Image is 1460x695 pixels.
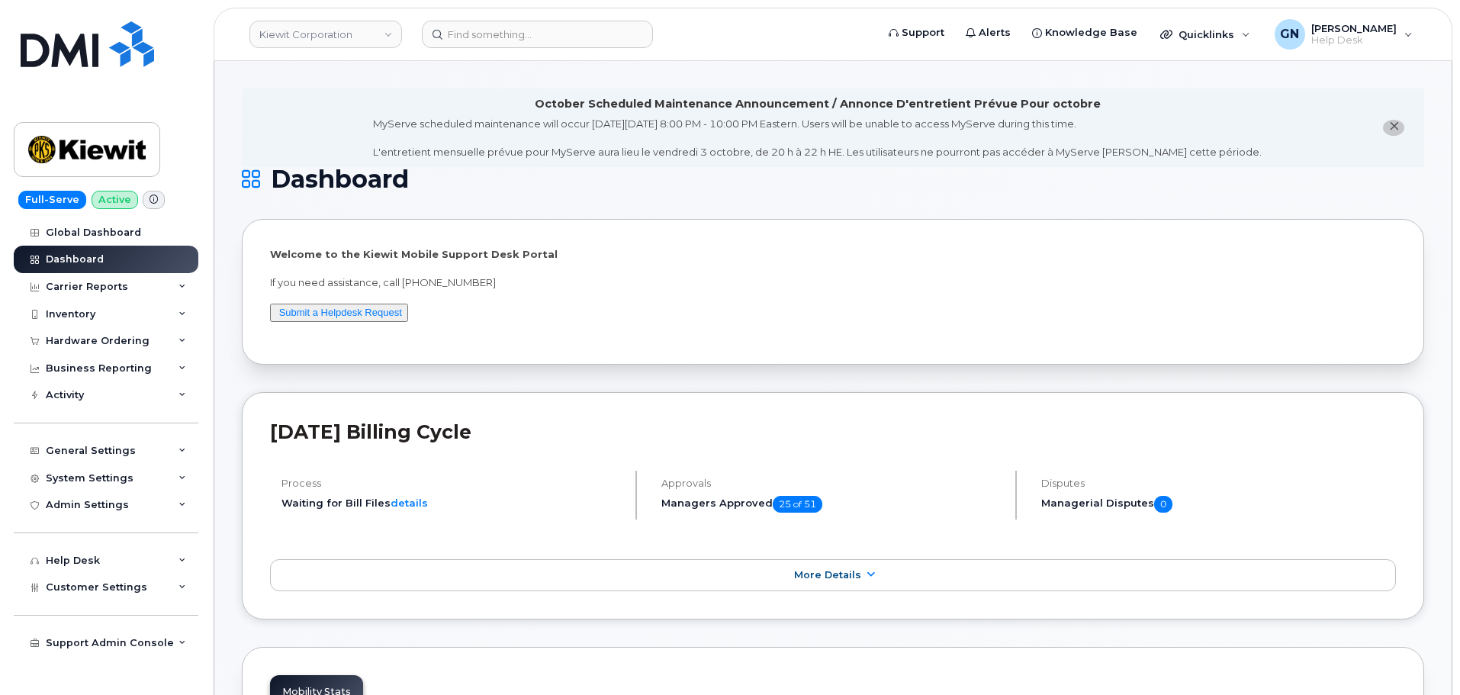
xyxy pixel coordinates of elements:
[270,275,1396,290] p: If you need assistance, call [PHONE_NUMBER]
[270,247,1396,262] p: Welcome to the Kiewit Mobile Support Desk Portal
[270,420,1396,443] h2: [DATE] Billing Cycle
[661,496,1002,513] h5: Managers Approved
[1394,629,1449,684] iframe: Messenger Launcher
[1041,478,1396,489] h4: Disputes
[271,168,409,191] span: Dashboard
[794,569,861,581] span: More Details
[1383,120,1404,136] button: close notification
[281,478,622,489] h4: Process
[535,96,1101,112] div: October Scheduled Maintenance Announcement / Annonce D'entretient Prévue Pour octobre
[1154,496,1172,513] span: 0
[1041,496,1396,513] h5: Managerial Disputes
[373,117,1262,159] div: MyServe scheduled maintenance will occur [DATE][DATE] 8:00 PM - 10:00 PM Eastern. Users will be u...
[281,496,622,510] li: Waiting for Bill Files
[661,478,1002,489] h4: Approvals
[391,497,428,509] a: details
[279,307,402,318] a: Submit a Helpdesk Request
[270,304,408,323] button: Submit a Helpdesk Request
[773,496,822,513] span: 25 of 51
